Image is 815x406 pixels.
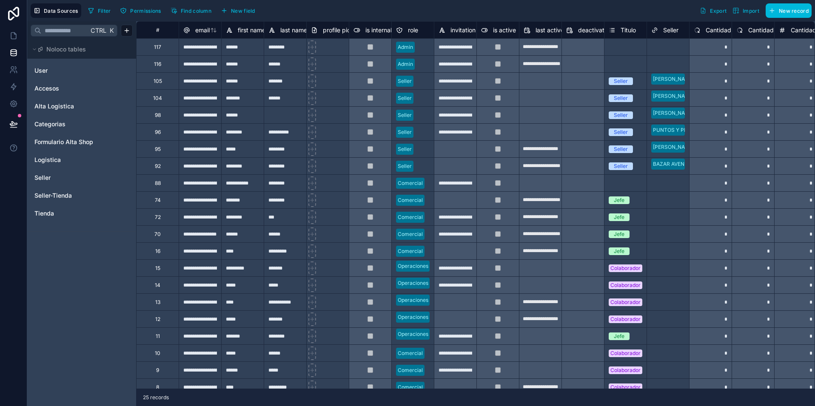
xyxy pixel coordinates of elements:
div: Comercial [398,196,423,204]
span: 25 records [143,394,169,401]
div: Seller [614,94,628,102]
div: 15 [155,265,160,272]
span: last name [280,26,307,34]
div: Comercial [398,383,423,391]
div: Colaborador [610,298,641,306]
div: Comercial [398,230,423,238]
div: Seller [398,77,412,85]
a: Accesos [34,84,103,93]
div: 70 [154,231,161,238]
div: Accesos [31,82,133,95]
div: [PERSON_NAME] [PERSON_NAME] [653,109,737,117]
div: 9 [156,367,159,374]
div: [PERSON_NAME] DE ARGENTINA SAIC [653,75,746,83]
button: New field [218,4,258,17]
a: Tienda [34,209,103,218]
span: Seller [34,173,51,182]
span: Titulo [621,26,636,34]
div: Jefe [614,230,624,238]
div: Comercial [398,366,423,374]
div: Colaborador [610,315,641,323]
div: Operaciones [398,330,428,338]
div: Colaborador [610,349,641,357]
div: Seller [31,171,133,185]
div: Colaborador [610,264,641,272]
div: Comercial [398,349,423,357]
div: User [31,64,133,77]
span: Filter [98,8,111,14]
div: Jefe [614,332,624,340]
a: Permissions [117,4,167,17]
span: last active at [536,26,571,34]
div: Admin [398,60,413,68]
div: 14 [155,282,160,289]
span: Formulario Alta Shop [34,138,93,146]
a: New record [762,3,812,18]
span: Seller-Tienda [34,191,72,200]
span: User [34,66,48,75]
span: deactivated at [578,26,619,34]
div: Colaborador [610,281,641,289]
div: 12 [155,316,160,323]
div: Seller [614,77,628,85]
span: Find column [181,8,211,14]
div: 117 [154,44,161,51]
div: Operaciones [398,262,428,270]
button: Find column [168,4,214,17]
span: Alta Logistica [34,102,74,111]
div: # [143,27,172,33]
div: Seller [398,94,412,102]
div: Jefe [614,213,624,221]
div: 88 [155,180,161,187]
div: Seller [614,111,628,119]
div: Seller [398,145,412,153]
div: 74 [155,197,161,204]
div: Colaborador [610,383,641,391]
div: Operaciones [398,296,428,304]
div: 92 [155,163,161,170]
div: 98 [155,112,161,119]
div: PUNTOS Y PREMIOS S.A [653,126,713,134]
div: Seller [614,162,628,170]
div: BAZAR AVENIDA SA [653,160,701,168]
span: invitation token [450,26,493,34]
span: New field [231,8,255,14]
div: 95 [155,146,161,153]
div: Jefe [614,247,624,255]
div: 10 [155,350,160,357]
span: Permissions [130,8,161,14]
button: Filter [85,4,114,17]
span: profile picture [323,26,362,34]
a: Logistica [34,156,103,164]
span: Ctrl [90,25,107,36]
span: Accesos [34,84,59,93]
span: Categorias [34,120,66,128]
div: 16 [155,248,160,255]
span: Tienda [34,209,54,218]
div: [PERSON_NAME] [653,143,694,151]
span: K [108,28,114,34]
div: Logistica [31,153,133,167]
button: Import [730,3,762,18]
div: Categorias [31,117,133,131]
div: Colaborador [610,366,641,374]
div: 96 [155,129,161,136]
div: Comercial [398,179,423,187]
span: first name [238,26,265,34]
div: Alta Logistica [31,99,133,113]
div: Seller [614,128,628,136]
span: Noloco tables [46,45,86,54]
a: Formulario Alta Shop [34,138,103,146]
span: Logistica [34,156,61,164]
div: Operaciones [398,279,428,287]
span: is internal [365,26,392,34]
a: User [34,66,103,75]
div: Jefe [614,196,624,204]
div: 104 [153,95,162,102]
div: Operaciones [398,313,428,321]
span: role [408,26,418,34]
div: Seller [398,162,412,170]
div: 116 [154,61,161,68]
div: 8 [156,384,159,391]
a: Alta Logistica [34,102,103,111]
